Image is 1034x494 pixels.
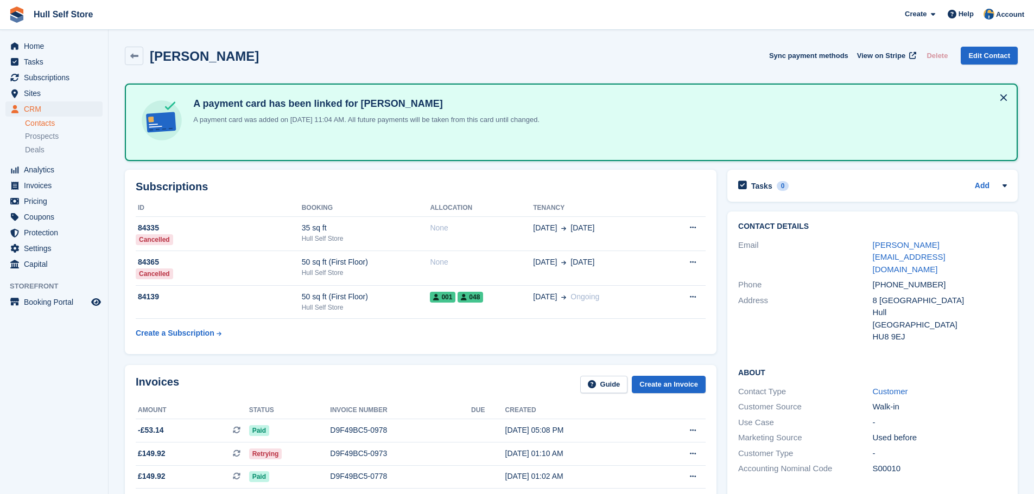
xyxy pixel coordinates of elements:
th: Due [471,402,505,419]
span: Create [905,9,927,20]
img: card-linked-ebf98d0992dc2aeb22e95c0e3c79077019eb2392cfd83c6a337811c24bc77127.svg [139,98,185,143]
span: Home [24,39,89,54]
div: HU8 9EJ [873,331,1007,343]
div: D9F49BC5-0978 [330,425,471,436]
span: Prospects [25,131,59,142]
a: menu [5,39,103,54]
div: Customer Type [738,447,872,460]
h2: [PERSON_NAME] [150,49,259,63]
span: Booking Portal [24,294,89,310]
div: S00010 [873,463,1007,475]
h2: About [738,367,1007,377]
span: Paid [249,471,269,482]
div: D9F49BC5-0778 [330,471,471,482]
a: menu [5,70,103,85]
a: menu [5,101,103,117]
a: Guide [580,376,628,394]
th: Tenancy [533,200,662,217]
span: Help [959,9,974,20]
div: Cancelled [136,234,173,245]
a: menu [5,225,103,240]
div: Hull Self Store [302,234,430,243]
th: Amount [136,402,249,419]
span: View on Stripe [857,50,905,61]
h2: Invoices [136,376,179,394]
div: Email [738,239,872,276]
h2: Subscriptions [136,181,706,193]
div: Used before [873,432,1007,444]
a: Create an Invoice [632,376,706,394]
a: menu [5,241,103,256]
img: stora-icon-8386f47178a22dfd0bd8f6a31ec36ba5ce8667c1dd55bd0f319d3a0aa187defe.svg [9,7,25,23]
a: Hull Self Store [29,5,97,23]
th: Created [505,402,650,419]
span: Deals [25,145,45,155]
button: Delete [922,47,952,65]
div: D9F49BC5-0973 [330,448,471,459]
div: - [873,416,1007,429]
a: Contacts [25,118,103,129]
a: Edit Contact [961,47,1018,65]
a: View on Stripe [853,47,918,65]
div: Cancelled [136,268,173,279]
span: [DATE] [533,256,557,268]
span: 048 [458,292,483,303]
a: menu [5,162,103,177]
a: menu [5,194,103,209]
div: Use Case [738,416,872,429]
div: 35 sq ft [302,222,430,234]
span: [DATE] [570,222,594,234]
a: Deals [25,144,103,156]
a: Customer [873,387,908,396]
span: Retrying [249,448,282,459]
div: Hull [873,306,1007,319]
th: Booking [302,200,430,217]
a: [PERSON_NAME][EMAIL_ADDRESS][DOMAIN_NAME] [873,240,946,274]
div: None [430,256,533,268]
a: menu [5,294,103,310]
div: 84365 [136,256,302,268]
th: ID [136,200,302,217]
span: Account [996,9,1024,20]
div: 50 sq ft (First Floor) [302,291,430,303]
div: Contact Type [738,386,872,398]
img: Hull Self Store [984,9,994,20]
div: 50 sq ft (First Floor) [302,256,430,268]
span: Subscriptions [24,70,89,85]
h2: Contact Details [738,222,1007,231]
th: Status [249,402,331,419]
div: 84335 [136,222,302,234]
a: Add [975,180,989,193]
p: A payment card was added on [DATE] 11:04 AM. All future payments will be taken from this card unt... [189,114,540,125]
a: Create a Subscription [136,323,221,343]
span: Ongoing [570,292,599,301]
span: Pricing [24,194,89,209]
div: 8 [GEOGRAPHIC_DATA] [873,294,1007,307]
div: - [873,447,1007,460]
span: CRM [24,101,89,117]
th: Allocation [430,200,533,217]
span: Tasks [24,54,89,69]
span: [DATE] [570,256,594,268]
span: [DATE] [533,291,557,303]
span: £149.92 [138,448,166,459]
span: Protection [24,225,89,240]
div: [DATE] 05:08 PM [505,425,650,436]
h4: A payment card has been linked for [PERSON_NAME] [189,98,540,110]
a: menu [5,209,103,224]
span: Capital [24,256,89,272]
div: Address [738,294,872,343]
a: menu [5,178,103,193]
a: menu [5,86,103,101]
span: Analytics [24,162,89,177]
div: Marketing Source [738,432,872,444]
div: Phone [738,279,872,291]
div: [GEOGRAPHIC_DATA] [873,319,1007,331]
span: Sites [24,86,89,101]
span: Paid [249,425,269,436]
div: Customer Source [738,401,872,413]
div: [DATE] 01:02 AM [505,471,650,482]
div: [PHONE_NUMBER] [873,279,1007,291]
div: [DATE] 01:10 AM [505,448,650,459]
span: £149.92 [138,471,166,482]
